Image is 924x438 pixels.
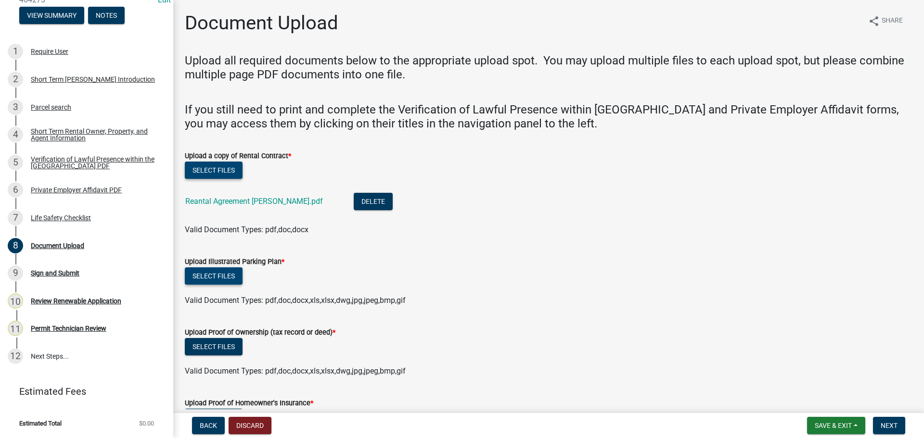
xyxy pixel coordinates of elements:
[807,417,865,434] button: Save & Exit
[31,128,158,141] div: Short Term Rental Owner, Property, and Agent Information
[873,417,905,434] button: Next
[31,270,79,276] div: Sign and Submit
[185,267,243,285] button: Select files
[8,293,23,309] div: 10
[815,422,852,429] span: Save & Exit
[8,265,23,281] div: 9
[88,12,125,20] wm-modal-confirm: Notes
[8,72,23,87] div: 2
[185,103,912,131] h4: If you still need to print and complete the Verification of Lawful Presence within [GEOGRAPHIC_DA...
[31,104,71,111] div: Parcel search
[185,54,912,82] h4: Upload all required documents below to the appropriate upload spot. You may upload multiple files...
[31,187,122,193] div: Private Employer Affidavit PDF
[31,325,106,332] div: Permit Technician Review
[185,197,323,206] a: Reantal Agreement [PERSON_NAME].pdf
[8,127,23,142] div: 4
[185,12,338,35] h1: Document Upload
[185,296,406,305] span: Valid Document Types: pdf,doc,docx,xls,xlsx,dwg,jpg,jpeg,bmp,gif
[881,422,898,429] span: Next
[185,409,243,426] button: Select files
[19,12,84,20] wm-modal-confirm: Summary
[868,15,880,27] i: share
[31,48,68,55] div: Require User
[185,400,313,407] label: Upload Proof of Homeowner's Insurance
[8,44,23,59] div: 1
[185,366,406,375] span: Valid Document Types: pdf,doc,docx,xls,xlsx,dwg,jpg,jpeg,bmp,gif
[8,382,158,401] a: Estimated Fees
[88,7,125,24] button: Notes
[31,214,91,221] div: Life Safety Checklist
[8,210,23,225] div: 7
[185,338,243,355] button: Select files
[31,76,155,83] div: Short Term [PERSON_NAME] Introduction
[860,12,911,30] button: shareShare
[8,238,23,253] div: 8
[185,259,284,265] label: Upload Illustrated Parking Plan
[185,153,291,160] label: Upload a copy of Rental Contract
[19,7,84,24] button: View Summary
[354,193,393,210] button: Delete
[8,182,23,198] div: 6
[882,15,903,27] span: Share
[185,162,243,179] button: Select files
[354,198,393,207] wm-modal-confirm: Delete Document
[8,349,23,364] div: 12
[8,155,23,170] div: 5
[185,329,335,336] label: Upload Proof of Ownership (tax record or deed)
[139,420,154,426] span: $0.00
[192,417,225,434] button: Back
[8,321,23,336] div: 11
[229,417,271,434] button: Discard
[31,298,121,304] div: Review Renewable Application
[31,242,84,249] div: Document Upload
[185,225,308,234] span: Valid Document Types: pdf,doc,docx
[31,156,158,169] div: Verification of Lawful Presence within the [GEOGRAPHIC_DATA] PDF
[200,422,217,429] span: Back
[19,420,62,426] span: Estimated Total
[8,100,23,115] div: 3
